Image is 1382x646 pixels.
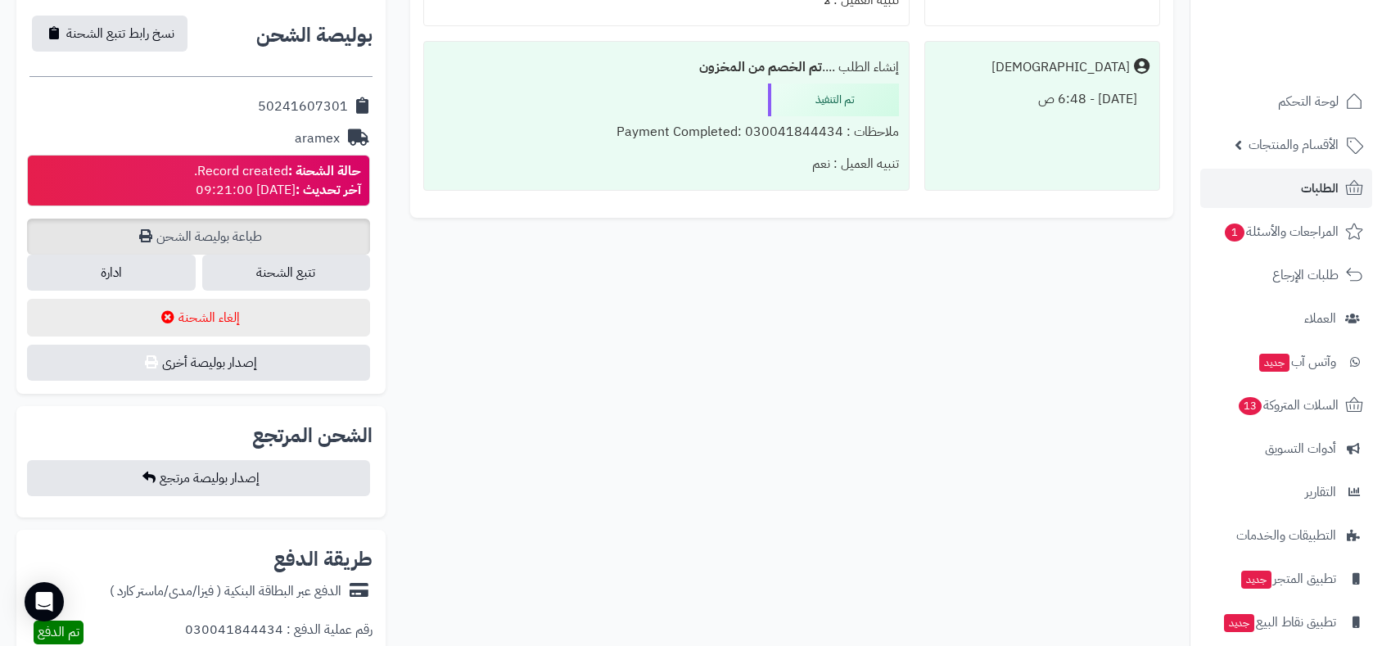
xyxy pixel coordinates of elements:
[1237,394,1339,417] span: السلات المتروكة
[1278,90,1339,113] span: لوحة التحكم
[1200,516,1372,555] a: التطبيقات والخدمات
[1258,350,1336,373] span: وآتس آب
[434,52,899,84] div: إنشاء الطلب ....
[1224,614,1254,632] span: جديد
[699,57,822,77] b: تم الخصم من المخزون
[110,582,341,601] div: الدفع عبر البطاقة البنكية ( فيزا/مدى/ماستر كارد )
[1200,169,1372,208] a: الطلبات
[1224,223,1245,242] span: 1
[1200,429,1372,468] a: أدوات التسويق
[768,84,899,116] div: تم التنفيذ
[202,255,370,291] a: تتبع الشحنة
[25,582,64,621] div: Open Intercom Messenger
[1259,354,1289,372] span: جديد
[27,460,370,496] button: إصدار بوليصة مرتجع
[32,16,187,52] button: نسخ رابط تتبع الشحنة
[258,97,348,116] div: 50241607301
[1200,299,1372,338] a: العملاء
[27,255,195,291] a: ادارة
[252,426,373,445] h2: الشحن المرتجع
[1200,342,1372,382] a: وآتس آبجديد
[1200,472,1372,512] a: التقارير
[273,549,373,569] h2: طريقة الدفع
[1222,611,1336,634] span: تطبيق نقاط البيع
[185,621,373,644] div: رقم عملية الدفع : 030041844434
[991,58,1130,77] div: [DEMOGRAPHIC_DATA]
[1249,133,1339,156] span: الأقسام والمنتجات
[1240,567,1336,590] span: تطبيق المتجر
[256,25,373,45] h2: بوليصة الشحن
[1200,82,1372,121] a: لوحة التحكم
[1200,255,1372,295] a: طلبات الإرجاع
[1305,481,1336,504] span: التقارير
[1200,386,1372,425] a: السلات المتروكة13
[1304,307,1336,330] span: العملاء
[38,622,79,642] span: تم الدفع
[27,345,370,381] button: إصدار بوليصة أخرى
[1223,220,1339,243] span: المراجعات والأسئلة
[1272,264,1339,287] span: طلبات الإرجاع
[1271,12,1366,47] img: logo-2.png
[935,84,1149,115] div: [DATE] - 6:48 ص
[1238,396,1262,416] span: 13
[1265,437,1336,460] span: أدوات التسويق
[434,148,899,180] div: تنبيه العميل : نعم
[1301,177,1339,200] span: الطلبات
[27,219,370,255] a: طباعة بوليصة الشحن
[1200,559,1372,599] a: تطبيق المتجرجديد
[27,299,370,337] button: إلغاء الشحنة
[295,129,340,148] div: aramex
[194,162,361,200] div: Record created. [DATE] 09:21:00
[1200,603,1372,642] a: تطبيق نقاط البيعجديد
[1236,524,1336,547] span: التطبيقات والخدمات
[434,116,899,148] div: ملاحظات : Payment Completed: 030041844434
[296,180,361,200] strong: آخر تحديث :
[1200,212,1372,251] a: المراجعات والأسئلة1
[288,161,361,181] strong: حالة الشحنة :
[66,24,174,43] span: نسخ رابط تتبع الشحنة
[1241,571,1271,589] span: جديد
